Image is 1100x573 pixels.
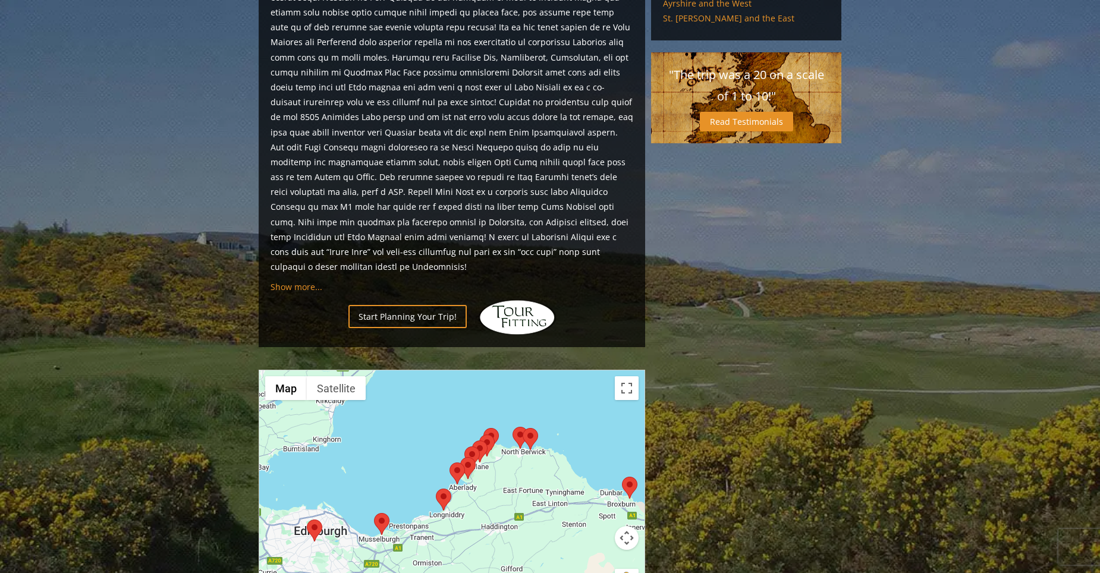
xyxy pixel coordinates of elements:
[663,64,829,107] p: "The trip was a 20 on a scale of 1 to 10!"
[663,13,829,24] a: St. [PERSON_NAME] and the East
[479,300,556,335] img: Hidden Links
[271,281,322,292] a: Show more...
[307,376,366,400] button: Show satellite imagery
[348,305,467,328] a: Start Planning Your Trip!
[265,376,307,400] button: Show street map
[615,376,639,400] button: Toggle fullscreen view
[700,112,793,131] a: Read Testimonials
[615,526,639,550] button: Map camera controls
